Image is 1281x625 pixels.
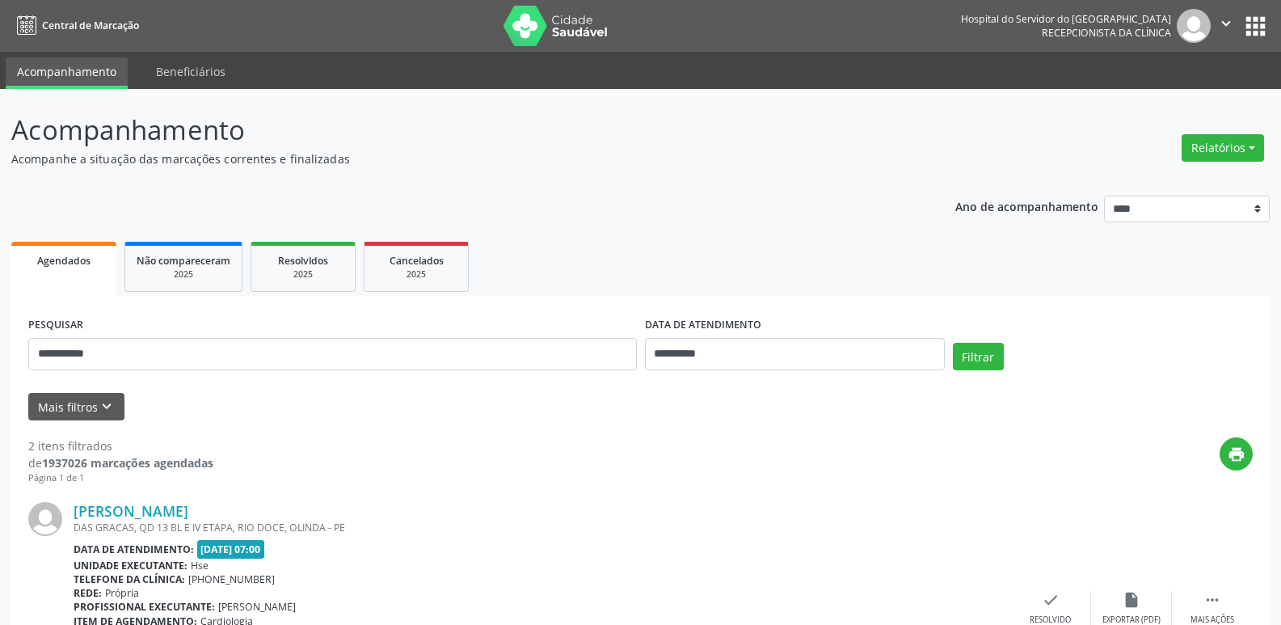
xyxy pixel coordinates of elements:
a: Acompanhamento [6,57,128,89]
div: Hospital do Servidor do [GEOGRAPHIC_DATA] [961,12,1171,26]
span: [PERSON_NAME] [218,600,296,614]
i: keyboard_arrow_down [98,398,116,416]
span: [DATE] 07:00 [197,540,265,559]
label: PESQUISAR [28,313,83,338]
span: [PHONE_NUMBER] [188,572,275,586]
span: Cancelados [390,254,444,268]
div: Página 1 de 1 [28,471,213,485]
span: Não compareceram [137,254,230,268]
div: 2 itens filtrados [28,437,213,454]
i:  [1203,591,1221,609]
span: Central de Marcação [42,19,139,32]
div: 2025 [376,268,457,281]
a: Central de Marcação [11,12,139,39]
div: de [28,454,213,471]
i: insert_drive_file [1123,591,1140,609]
button: Filtrar [953,343,1004,370]
span: Hse [191,559,209,572]
div: DAS GRACAS, QD 13 BL E IV ETAPA, RIO DOCE, OLINDA - PE [74,521,1010,534]
img: img [28,502,62,536]
label: DATA DE ATENDIMENTO [645,313,761,338]
p: Acompanhe a situação das marcações correntes e finalizadas [11,150,892,167]
b: Unidade executante: [74,559,188,572]
b: Profissional executante: [74,600,215,614]
b: Data de atendimento: [74,543,194,556]
strong: 1937026 marcações agendadas [42,455,213,471]
button:  [1211,9,1241,43]
span: Agendados [37,254,91,268]
div: 2025 [263,268,343,281]
p: Ano de acompanhamento [955,196,1098,216]
button: apps [1241,12,1270,40]
a: [PERSON_NAME] [74,502,188,520]
i: check [1042,591,1060,609]
i: print [1228,446,1245,463]
button: Mais filtroskeyboard_arrow_down [28,393,124,421]
div: 2025 [137,268,230,281]
b: Telefone da clínica: [74,572,185,586]
span: Própria [105,586,139,600]
i:  [1217,15,1235,32]
a: Beneficiários [145,57,237,86]
img: img [1177,9,1211,43]
b: Rede: [74,586,102,600]
button: Relatórios [1182,134,1264,162]
p: Acompanhamento [11,110,892,150]
span: Recepcionista da clínica [1042,26,1171,40]
span: Resolvidos [278,254,328,268]
button: print [1220,437,1253,471]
